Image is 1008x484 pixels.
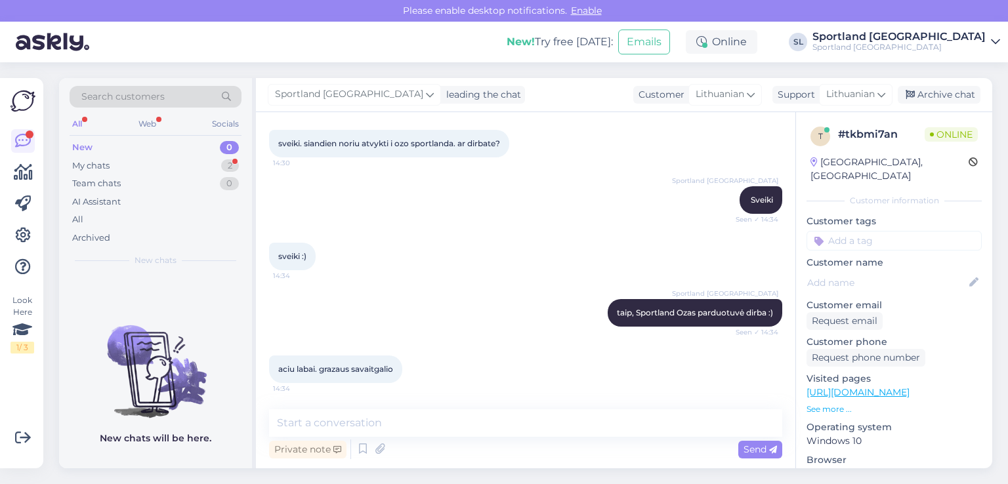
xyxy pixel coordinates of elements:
div: My chats [72,159,110,172]
div: Sportland [GEOGRAPHIC_DATA] [812,42,986,52]
span: Sveiki [751,195,773,205]
span: Enable [567,5,606,16]
div: Customer [633,88,684,102]
p: Operating system [807,420,982,434]
div: # tkbmi7an [838,127,925,142]
div: [GEOGRAPHIC_DATA], [GEOGRAPHIC_DATA] [810,155,969,183]
div: Web [136,115,159,132]
input: Add name [807,275,967,290]
p: Browser [807,453,982,467]
span: taip, Sportland Ozas parduotuvė dirba :) [617,308,773,317]
div: leading the chat [441,88,521,102]
div: AI Assistant [72,195,121,209]
span: 14:34 [273,384,322,393]
div: SL [789,33,807,51]
span: Lithuanian [826,87,875,102]
p: See more ... [807,403,982,415]
span: 14:34 [273,271,322,281]
p: Visited pages [807,372,982,386]
img: Askly Logo [10,89,35,113]
span: Sportland [GEOGRAPHIC_DATA] [672,176,778,186]
b: New! [507,35,535,48]
a: [URL][DOMAIN_NAME] [807,386,910,398]
div: All [72,213,83,226]
span: Search customers [81,90,165,104]
span: Sportland [GEOGRAPHIC_DATA] [275,87,423,102]
div: Request phone number [807,349,925,367]
span: Online [925,127,978,142]
p: Customer name [807,256,982,270]
div: Socials [209,115,241,132]
p: Customer tags [807,214,982,228]
div: 0 [220,177,239,190]
div: Support [772,88,815,102]
span: 14:30 [273,158,322,168]
span: sveiki :) [278,251,306,261]
div: Look Here [10,294,34,353]
span: Sportland [GEOGRAPHIC_DATA] [672,289,778,298]
p: Customer phone [807,335,982,349]
span: Send [744,443,777,455]
div: All [70,115,85,132]
div: Private note [269,441,346,458]
p: Windows 10 [807,434,982,448]
span: sveiki. siandien noriu atvykti i ozo sportlanda. ar dirbate? [278,138,500,148]
div: Team chats [72,177,121,190]
div: Archived [72,232,110,245]
span: aciu labai. grazaus savaitgalio [278,364,393,374]
div: 2 [221,159,239,172]
span: New chats [135,254,177,266]
button: Emails [618,30,670,54]
a: Sportland [GEOGRAPHIC_DATA]Sportland [GEOGRAPHIC_DATA] [812,31,1000,52]
p: Customer email [807,298,982,312]
div: Request email [807,312,883,330]
span: Seen ✓ 14:34 [729,214,778,224]
input: Add a tag [807,231,982,251]
div: 1 / 3 [10,342,34,353]
div: Try free [DATE]: [507,34,613,50]
span: Lithuanian [696,87,744,102]
div: Sportland [GEOGRAPHIC_DATA] [812,31,986,42]
div: 0 [220,141,239,154]
span: t [818,131,823,141]
img: No chats [59,302,252,420]
div: Archive chat [898,86,980,104]
p: New chats will be here. [100,432,211,445]
div: Online [686,30,757,54]
span: Seen ✓ 14:34 [729,327,778,337]
div: Customer information [807,195,982,207]
p: Firefox 141.0 [807,467,982,481]
div: New [72,141,93,154]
